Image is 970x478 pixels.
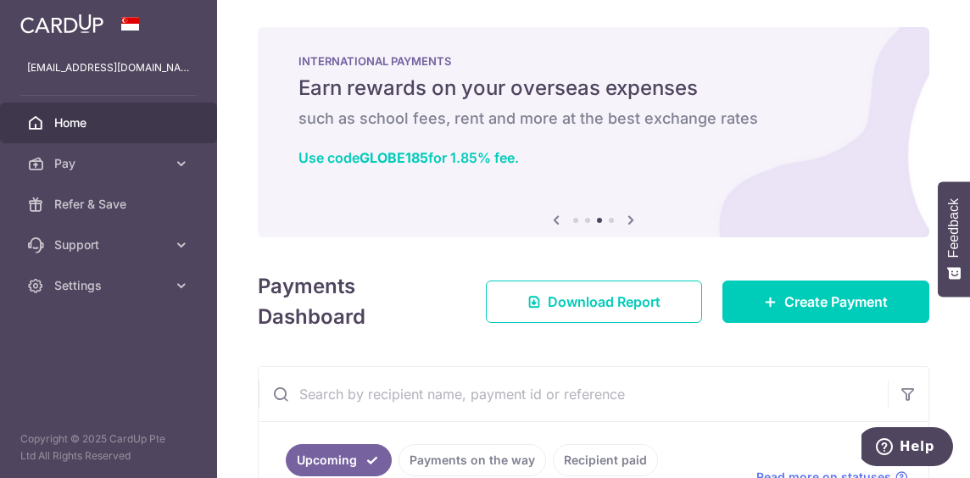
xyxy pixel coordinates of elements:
[399,444,546,476] a: Payments on the way
[938,181,970,297] button: Feedback - Show survey
[20,14,103,34] img: CardUp
[298,108,889,129] h6: such as school fees, rent and more at the best exchange rates
[258,271,455,332] h4: Payments Dashboard
[298,75,889,102] h5: Earn rewards on your overseas expenses
[54,277,166,294] span: Settings
[722,281,929,323] a: Create Payment
[27,59,190,76] p: [EMAIL_ADDRESS][DOMAIN_NAME]
[54,114,166,131] span: Home
[54,236,166,253] span: Support
[784,292,888,312] span: Create Payment
[360,149,428,166] b: GLOBE185
[54,196,166,213] span: Refer & Save
[298,149,519,166] a: Use codeGLOBE185for 1.85% fee.
[54,155,166,172] span: Pay
[553,444,658,476] a: Recipient paid
[486,281,702,323] a: Download Report
[946,198,962,258] span: Feedback
[286,444,392,476] a: Upcoming
[548,292,661,312] span: Download Report
[298,54,889,68] p: INTERNATIONAL PAYMENTS
[259,367,888,421] input: Search by recipient name, payment id or reference
[258,27,929,237] img: International Payment Banner
[861,427,953,470] iframe: Opens a widget where you can find more information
